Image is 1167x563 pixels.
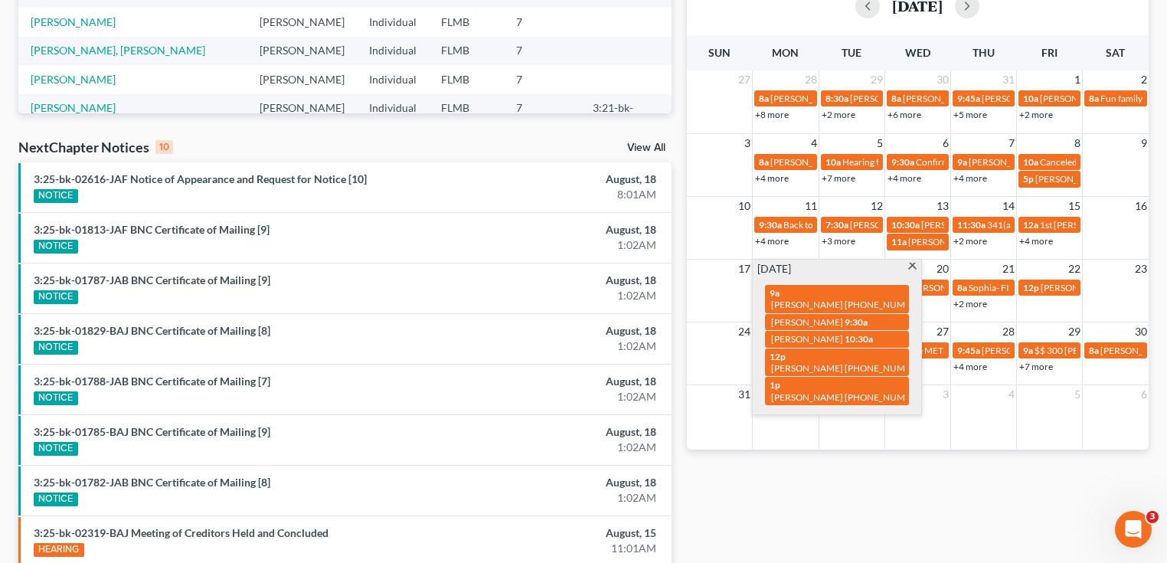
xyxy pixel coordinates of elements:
a: +4 more [755,235,789,247]
iframe: Intercom live chat [1115,511,1152,548]
div: August, 18 [459,475,656,490]
a: +3 more [822,235,855,247]
span: 28 [803,70,819,89]
a: +2 more [953,235,987,247]
a: +4 more [953,361,987,372]
td: FLMB [429,65,504,93]
a: 3:25-bk-01787-JAB BNC Certificate of Mailing [9] [34,273,270,286]
a: +4 more [888,172,921,184]
span: 27 [737,70,752,89]
span: 28 [1001,322,1016,341]
a: 3:25-bk-01813-JAF BNC Certificate of Mailing [9] [34,223,270,236]
a: 3:25-bk-01785-BAJ BNC Certificate of Mailing [9] [34,425,270,438]
span: 9a [957,156,967,168]
td: Individual [357,94,429,138]
span: Hearing for [PERSON_NAME] [842,156,962,168]
td: [PERSON_NAME] [247,94,357,138]
a: +7 more [822,172,855,184]
span: 16 [1133,197,1149,215]
span: 8a [1089,93,1099,104]
span: Wed [905,46,930,59]
div: HEARING [34,543,84,557]
div: NOTICE [34,341,78,355]
a: 3:25-bk-01829-BAJ BNC Certificate of Mailing [8] [34,324,270,337]
div: August, 18 [459,323,656,339]
td: 3:21-bk-00447 [580,94,672,138]
span: 10:30a [845,333,873,345]
td: 7 [504,65,580,93]
span: [PERSON_NAME] - [DATE] [850,219,957,231]
span: Sun [708,46,731,59]
div: 10 [155,140,173,154]
span: 9:30a [891,156,914,168]
td: 7 [504,37,580,65]
span: Sat [1106,46,1125,59]
span: 3 [1146,511,1159,523]
div: 1:02AM [459,339,656,354]
span: 8 [1073,134,1082,152]
span: [PERSON_NAME] [771,316,843,328]
span: 1p [770,379,780,391]
a: +4 more [953,172,987,184]
div: 11:01AM [459,541,656,556]
div: 8:01AM [459,187,656,202]
td: Individual [357,8,429,36]
div: August, 18 [459,172,656,187]
span: 6 [1139,385,1149,404]
div: August, 15 [459,525,656,541]
span: 5 [1073,385,1082,404]
span: 7:30a [825,219,848,231]
a: +5 more [953,109,987,120]
span: [PERSON_NAME] [PHONE_NUMBER] [770,156,925,168]
span: [PERSON_NAME] [PHONE_NUMBER] [921,219,1076,231]
span: Confirmation hearing for [PERSON_NAME] [916,156,1090,168]
span: Mon [772,46,799,59]
span: 11a [891,236,907,247]
td: 7 [504,8,580,36]
td: Individual [357,65,429,93]
span: [PERSON_NAME] [PHONE_NUMBER] [771,299,926,310]
div: August, 18 [459,424,656,440]
a: 3:25-bk-02319-BAJ Meeting of Creditors Held and Concluded [34,526,329,539]
span: 8a [891,93,901,104]
span: 31 [1001,70,1016,89]
span: 9a [1023,345,1033,356]
div: NOTICE [34,493,78,506]
span: 5p [1023,173,1034,185]
div: August, 18 [459,222,656,237]
span: 9:45a [957,93,980,104]
span: 9 [1139,134,1149,152]
span: 29 [1067,322,1082,341]
span: 20 [935,260,950,278]
span: 30 [935,70,950,89]
span: 9:30a [845,316,868,328]
span: 1 [1073,70,1082,89]
span: 8a [957,282,967,293]
span: 10:30a [891,219,920,231]
span: 11 [803,197,819,215]
div: NextChapter Notices [18,138,173,156]
span: 8a [759,93,769,104]
span: 10a [1023,156,1038,168]
span: 10a [825,156,841,168]
div: 1:02AM [459,288,656,303]
span: [PERSON_NAME] [PHONE_NUMBER] [969,156,1123,168]
div: 1:02AM [459,490,656,506]
div: 1:02AM [459,389,656,404]
div: NOTICE [34,189,78,203]
span: Tue [842,46,861,59]
a: +2 more [822,109,855,120]
a: +8 more [755,109,789,120]
span: 9a [770,287,780,299]
a: [PERSON_NAME] [31,15,116,28]
span: 10a [1023,93,1038,104]
span: 8:30a [825,93,848,104]
span: [PERSON_NAME] [903,93,975,104]
span: 3 [941,385,950,404]
a: +7 more [1019,361,1053,372]
span: [PERSON_NAME] 8576155620 [1035,173,1162,185]
span: [PERSON_NAME] [771,333,843,345]
td: [PERSON_NAME] [247,65,357,93]
div: NOTICE [34,442,78,456]
span: Canceled: [PERSON_NAME] [1040,156,1153,168]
